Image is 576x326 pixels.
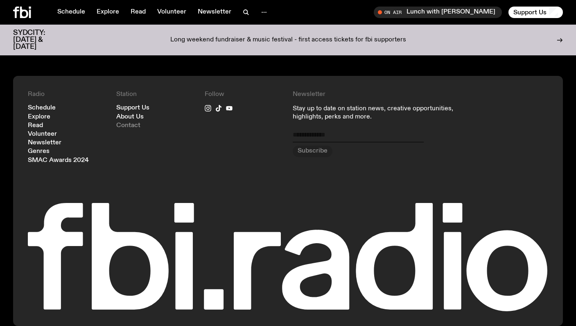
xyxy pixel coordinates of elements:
[116,123,140,129] a: Contact
[116,91,195,98] h4: Station
[28,140,61,146] a: Newsletter
[28,157,89,164] a: SMAC Awards 2024
[28,131,57,137] a: Volunteer
[28,91,106,98] h4: Radio
[293,146,332,157] button: Subscribe
[28,123,43,129] a: Read
[170,36,406,44] p: Long weekend fundraiser & music festival - first access tickets for fbi supporters
[152,7,191,18] a: Volunteer
[374,7,502,18] button: On AirLunch with [PERSON_NAME]
[293,91,460,98] h4: Newsletter
[92,7,124,18] a: Explore
[126,7,151,18] a: Read
[28,105,56,111] a: Schedule
[116,114,144,120] a: About Us
[205,91,283,98] h4: Follow
[28,148,50,155] a: Genres
[116,105,149,111] a: Support Us
[13,30,66,50] h3: SYDCITY: [DATE] & [DATE]
[28,114,50,120] a: Explore
[293,105,460,121] p: Stay up to date on station news, creative opportunities, highlights, perks and more.
[193,7,236,18] a: Newsletter
[52,7,90,18] a: Schedule
[513,9,547,16] span: Support Us
[508,7,563,18] button: Support Us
